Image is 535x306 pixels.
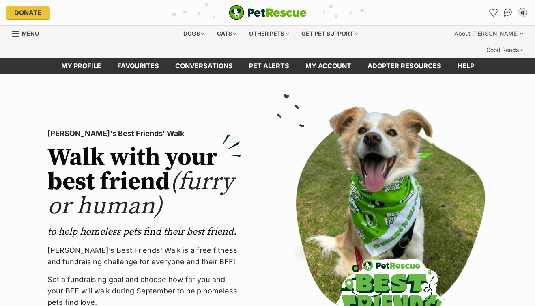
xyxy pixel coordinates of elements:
[47,167,234,222] span: (furry or human)
[481,42,529,58] div: Good Reads
[296,26,363,42] div: Get pet support
[297,58,359,74] a: My account
[487,6,500,19] a: Favourites
[449,58,482,74] a: Help
[229,5,307,20] img: logo-e224e6f780fb5917bec1dbf3a21bbac754714ae5b6737aabdf751b685950b380.svg
[47,245,242,267] p: [PERSON_NAME]’s Best Friends' Walk is a free fitness and fundraising challenge for everyone and t...
[243,26,294,42] div: Other pets
[47,128,242,139] p: [PERSON_NAME]'s Best Friends' Walk
[109,58,167,74] a: Favourites
[229,5,307,20] a: PetRescue
[12,26,45,40] a: Menu
[21,30,39,37] span: Menu
[449,26,529,42] div: About [PERSON_NAME]
[47,146,242,219] h2: Walk with your best friend
[211,26,242,42] div: Cats
[178,26,210,42] div: Dogs
[47,225,242,238] p: to help homeless pets find their best friend.
[359,58,449,74] a: Adopter resources
[518,9,526,17] div: g
[6,6,50,19] a: Donate
[241,58,297,74] a: Pet alerts
[504,9,512,17] img: chat-41dd97257d64d25036548639549fe6c8038ab92f7586957e7f3b1b290dea8141.svg
[53,58,109,74] a: My profile
[516,6,529,19] button: My account
[501,6,514,19] a: Conversations
[487,6,529,19] ul: Account quick links
[167,58,241,74] a: conversations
